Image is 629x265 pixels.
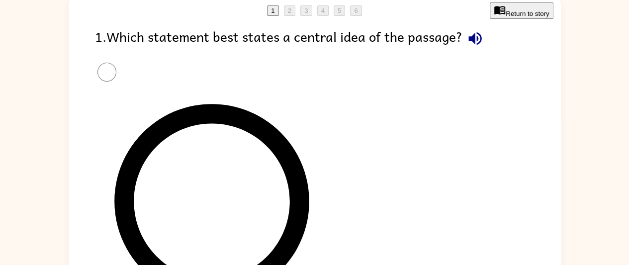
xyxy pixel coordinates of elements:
[350,5,361,16] button: 6
[334,5,345,16] button: 5
[95,26,535,51] div: 1 . Which statement best states a central idea of the passage?
[267,5,278,16] button: 1
[317,5,329,16] button: 4
[284,5,295,16] button: 2
[490,2,553,19] button: Return to story
[300,5,312,16] button: 3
